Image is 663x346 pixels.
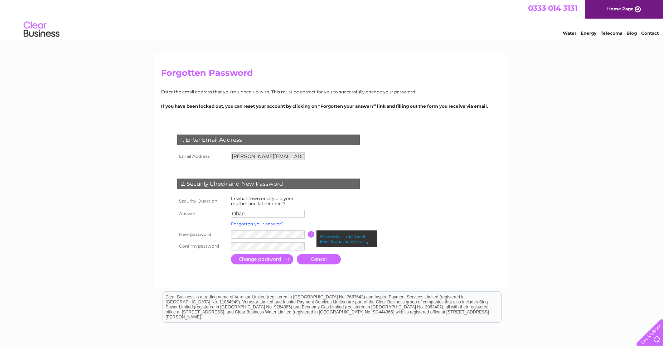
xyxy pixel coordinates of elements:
th: Security Question [175,194,229,208]
a: Blog [626,30,637,36]
input: Information [308,231,315,238]
img: logo.png [23,19,60,40]
a: Contact [641,30,659,36]
th: Answer [175,208,229,219]
div: 1. Enter Email Address [177,135,360,145]
input: Submit [231,254,293,264]
a: Forgotten your answer? [231,221,284,226]
th: New password [175,229,229,240]
div: 2. Security Check and New Password [177,179,360,189]
th: Email Address [175,151,229,162]
label: In what town or city did your mother and father meet? [231,196,294,206]
th: Confirm password [175,240,229,252]
a: Water [563,30,576,36]
a: Telecoms [601,30,622,36]
a: Cancel [297,254,341,264]
h2: Forgotten Password [161,68,502,82]
a: Energy [581,30,596,36]
div: Password must be at least 6 characters long [316,230,377,248]
p: If you have been locked out, you can reset your account by clicking on “Forgotten your answer?” l... [161,103,502,109]
div: Clear Business is a trading name of Verastar Limited (registered in [GEOGRAPHIC_DATA] No. 3667643... [163,4,501,35]
p: Enter the email address that you're signed up with. This must be correct for you to successfully ... [161,88,502,95]
a: 0333 014 3131 [528,4,577,13]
